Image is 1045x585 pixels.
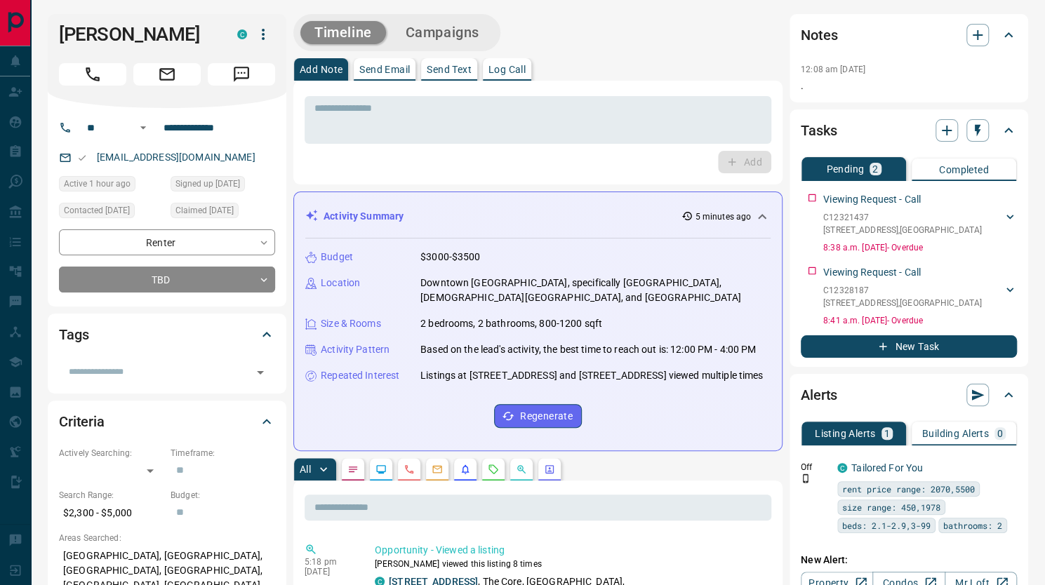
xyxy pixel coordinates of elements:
svg: Requests [488,464,499,475]
div: Tags [59,318,275,351]
span: Active 1 hour ago [64,177,131,191]
div: Renter [59,229,275,255]
p: Pending [826,164,864,174]
h2: Tasks [801,119,837,142]
span: Claimed [DATE] [175,203,234,217]
div: Notes [801,18,1017,52]
div: Alerts [801,378,1017,412]
p: [STREET_ADDRESS] , [GEOGRAPHIC_DATA] [823,224,982,236]
p: Viewing Request - Call [823,265,921,280]
p: C12328187 [823,284,982,297]
h2: Tags [59,323,88,346]
span: Contacted [DATE] [64,203,130,217]
p: Activity Summary [324,209,404,224]
p: $2,300 - $5,000 [59,502,164,525]
p: Activity Pattern [321,342,390,357]
button: Regenerate [494,404,582,428]
div: C12321437[STREET_ADDRESS],[GEOGRAPHIC_DATA] [823,208,1017,239]
span: size range: 450,1978 [842,500,940,514]
p: Send Text [427,65,472,74]
p: [STREET_ADDRESS] , [GEOGRAPHIC_DATA] [823,297,982,309]
p: 12:08 am [DATE] [801,65,865,74]
p: Repeated Interest [321,368,399,383]
p: Size & Rooms [321,316,381,331]
p: [PERSON_NAME] viewed this listing 8 times [375,558,766,570]
div: Criteria [59,405,275,438]
p: Listing Alerts [815,429,876,438]
p: Viewing Request - Call [823,192,921,207]
p: 8:41 a.m. [DATE] - Overdue [823,314,1017,327]
svg: Agent Actions [544,464,555,475]
p: Add Note [300,65,342,74]
p: [DATE] [305,567,354,577]
p: 2 [872,164,878,174]
p: Off [801,461,829,473]
span: rent price range: 2070,5500 [842,482,975,496]
p: New Alert: [801,553,1017,567]
div: Tasks [801,114,1017,147]
div: Sun Aug 10 2025 [171,176,275,196]
div: condos.ca [237,29,247,39]
div: Mon Aug 11 2025 [171,203,275,222]
p: 5 minutes ago [695,210,751,223]
p: 1 [884,429,890,438]
p: Listings at [STREET_ADDRESS] and [STREET_ADDRESS] viewed multiple times [420,368,763,383]
p: Completed [939,165,989,175]
div: Activity Summary5 minutes ago [305,203,771,229]
p: $3000-$3500 [420,250,480,264]
p: Budget [321,250,353,264]
h2: Notes [801,24,837,46]
span: bathrooms: 2 [943,518,1002,532]
p: Send Email [359,65,410,74]
p: . [801,79,1017,93]
svg: Push Notification Only [801,473,811,483]
p: All [300,464,311,474]
p: 0 [997,429,1003,438]
button: Campaigns [392,21,493,44]
div: Mon Aug 11 2025 [59,203,164,222]
span: Signed up [DATE] [175,177,240,191]
button: Open [251,363,270,382]
div: C12328187[STREET_ADDRESS],[GEOGRAPHIC_DATA] [823,281,1017,312]
a: Tailored For You [851,462,923,473]
p: Downtown [GEOGRAPHIC_DATA], specifically [GEOGRAPHIC_DATA], [DEMOGRAPHIC_DATA][GEOGRAPHIC_DATA], ... [420,276,771,305]
button: Timeline [300,21,386,44]
div: condos.ca [837,463,847,473]
p: Areas Searched: [59,532,275,544]
h1: [PERSON_NAME] [59,23,216,46]
p: 5:18 pm [305,557,354,567]
span: beds: 2.1-2.9,3-99 [842,518,931,532]
p: Log Call [488,65,526,74]
a: [EMAIL_ADDRESS][DOMAIN_NAME] [97,152,255,163]
p: 2 bedrooms, 2 bathrooms, 800-1200 sqft [420,316,602,331]
svg: Calls [404,464,415,475]
p: 8:38 a.m. [DATE] - Overdue [823,241,1017,254]
p: C12321437 [823,211,982,224]
div: TBD [59,267,275,292]
span: Message [208,63,275,86]
p: Timeframe: [171,447,275,459]
svg: Lead Browsing Activity [375,464,387,475]
svg: Notes [347,464,359,475]
svg: Opportunities [516,464,527,475]
svg: Listing Alerts [460,464,471,475]
p: Actively Searching: [59,447,164,459]
h2: Alerts [801,384,837,406]
svg: Emails [432,464,443,475]
p: Based on the lead's activity, the best time to reach out is: 12:00 PM - 4:00 PM [420,342,756,357]
button: Open [135,119,152,136]
p: Budget: [171,489,275,502]
svg: Email Valid [77,153,87,163]
button: New Task [801,335,1017,358]
p: Location [321,276,360,290]
span: Email [133,63,201,86]
p: Building Alerts [922,429,989,438]
span: Call [59,63,126,86]
p: Opportunity - Viewed a listing [375,543,766,558]
div: Mon Aug 18 2025 [59,176,164,196]
h2: Criteria [59,410,105,433]
p: Search Range: [59,489,164,502]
